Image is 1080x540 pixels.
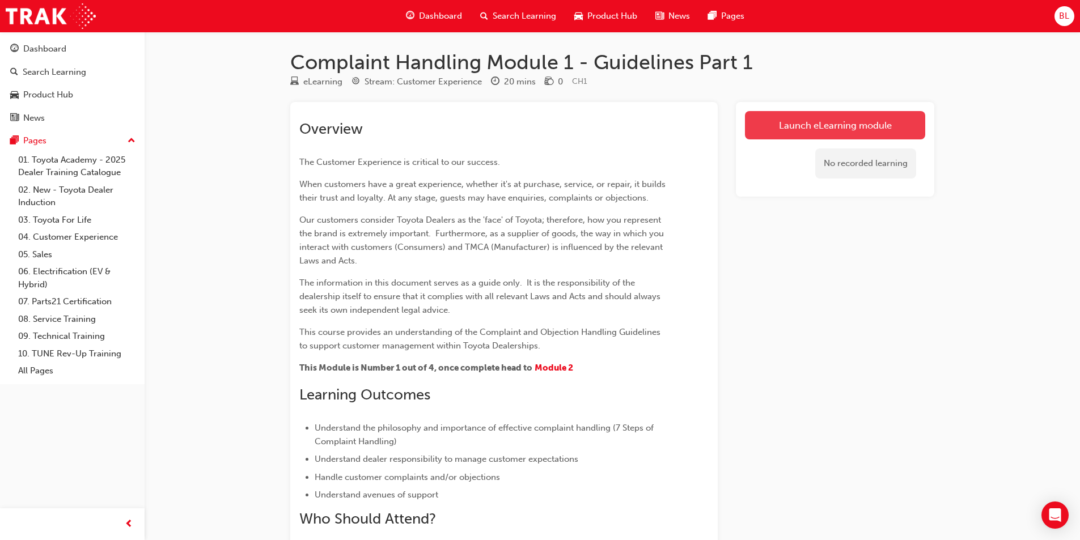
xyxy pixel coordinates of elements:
span: The Customer Experience is critical to our success. [299,157,500,167]
span: BL [1059,10,1069,23]
a: 07. Parts21 Certification [14,293,140,311]
span: Understand avenues of support [315,490,438,500]
span: pages-icon [10,136,19,146]
span: clock-icon [491,77,499,87]
h1: Complaint Handling Module 1 - Guidelines Part 1 [290,50,934,75]
a: Module 2 [535,363,573,373]
span: The information in this document serves as a guide only. It is the responsibility of the dealersh... [299,278,663,315]
div: Price [545,75,563,89]
span: Search Learning [493,10,556,23]
span: money-icon [545,77,553,87]
span: Who Should Attend? [299,510,436,528]
a: 10. TUNE Rev-Up Training [14,345,140,363]
button: DashboardSearch LearningProduct HubNews [5,36,140,130]
div: Duration [491,75,536,89]
button: Pages [5,130,140,151]
a: search-iconSearch Learning [471,5,565,28]
span: Understand the philosophy and importance of effective complaint handling (7 Steps of Complaint Ha... [315,423,656,447]
a: 02. New - Toyota Dealer Induction [14,181,140,211]
div: 0 [558,75,563,88]
a: 06. Electrification (EV & Hybrid) [14,263,140,293]
a: 09. Technical Training [14,328,140,345]
button: BL [1054,6,1074,26]
div: Product Hub [23,88,73,101]
a: News [5,108,140,129]
span: car-icon [574,9,583,23]
span: prev-icon [125,517,133,532]
span: This course provides an understanding of the Complaint and Objection Handling Guidelines to suppo... [299,327,663,351]
span: learningResourceType_ELEARNING-icon [290,77,299,87]
span: car-icon [10,90,19,100]
span: guage-icon [406,9,414,23]
a: 01. Toyota Academy - 2025 Dealer Training Catalogue [14,151,140,181]
span: When customers have a great experience, whether it's at purchase, service, or repair, it builds t... [299,179,668,203]
span: Pages [721,10,744,23]
span: target-icon [351,77,360,87]
div: Pages [23,134,46,147]
div: Stream: Customer Experience [365,75,482,88]
span: Understand dealer responsibility to manage customer expectations [315,454,578,464]
span: news-icon [655,9,664,23]
div: Search Learning [23,66,86,79]
a: car-iconProduct Hub [565,5,646,28]
a: 04. Customer Experience [14,228,140,246]
span: search-icon [10,67,18,78]
a: news-iconNews [646,5,699,28]
span: pages-icon [708,9,717,23]
a: Search Learning [5,62,140,83]
a: 03. Toyota For Life [14,211,140,229]
div: Stream [351,75,482,89]
span: Our customers consider Toyota Dealers as the 'face' of Toyota; therefore, how you represent the b... [299,215,666,266]
span: Learning resource code [572,76,587,86]
span: This Module is Number 1 out of 4, once complete head to [299,363,532,373]
span: Handle customer complaints and/or objections [315,472,500,482]
a: Launch eLearning module [745,111,925,139]
a: All Pages [14,362,140,380]
div: News [23,112,45,125]
a: 05. Sales [14,246,140,263]
span: up-icon [128,134,135,148]
a: guage-iconDashboard [397,5,471,28]
span: search-icon [480,9,488,23]
span: Dashboard [419,10,462,23]
div: Open Intercom Messenger [1041,501,1069,529]
span: Overview [299,120,363,138]
span: News [668,10,690,23]
a: Dashboard [5,39,140,59]
div: No recorded learning [815,148,916,178]
div: Dashboard [23,42,66,56]
a: 08. Service Training [14,311,140,328]
div: 20 mins [504,75,536,88]
div: eLearning [303,75,342,88]
span: Product Hub [587,10,637,23]
a: pages-iconPages [699,5,753,28]
a: Product Hub [5,84,140,105]
span: guage-icon [10,44,19,54]
img: Trak [6,3,96,29]
div: Type [290,75,342,89]
span: news-icon [10,113,19,124]
span: Learning Outcomes [299,386,430,403]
